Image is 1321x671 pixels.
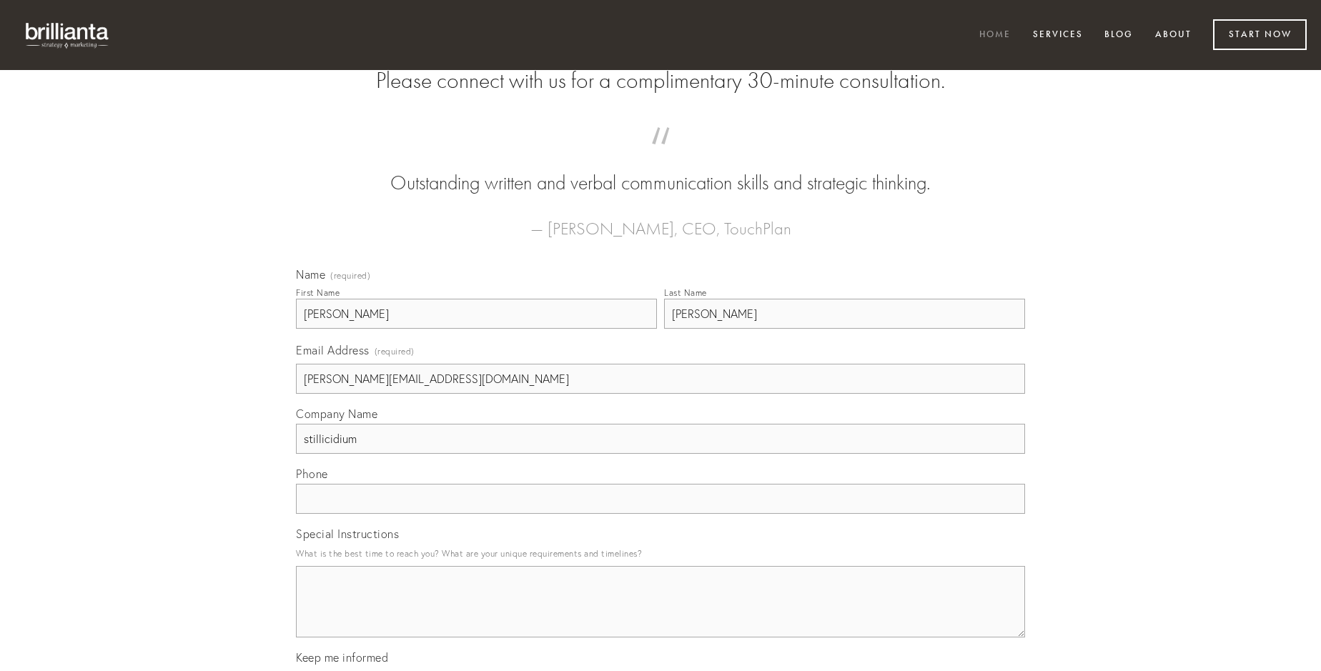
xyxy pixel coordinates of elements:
[1024,24,1092,47] a: Services
[296,407,377,421] span: Company Name
[296,544,1025,563] p: What is the best time to reach you? What are your unique requirements and timelines?
[296,467,328,481] span: Phone
[296,343,370,357] span: Email Address
[296,67,1025,94] h2: Please connect with us for a complimentary 30-minute consultation.
[375,342,415,361] span: (required)
[296,267,325,282] span: Name
[14,14,122,56] img: brillianta - research, strategy, marketing
[330,272,370,280] span: (required)
[1095,24,1142,47] a: Blog
[319,141,1002,169] span: “
[1213,19,1307,50] a: Start Now
[296,650,388,665] span: Keep me informed
[296,527,399,541] span: Special Instructions
[970,24,1020,47] a: Home
[296,287,340,298] div: First Name
[1146,24,1201,47] a: About
[319,141,1002,197] blockquote: Outstanding written and verbal communication skills and strategic thinking.
[319,197,1002,243] figcaption: — [PERSON_NAME], CEO, TouchPlan
[664,287,707,298] div: Last Name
